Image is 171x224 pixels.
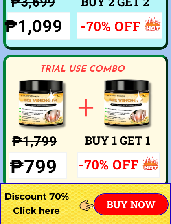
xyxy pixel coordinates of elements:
[39,63,138,77] h3: TRIAL USE COMBO
[94,194,168,215] p: BUY NOW
[4,13,72,40] h3: ₱1,099
[81,15,145,36] h3: -70% OFF
[12,131,75,152] h3: ₱1,799
[10,152,65,182] h3: ₱799
[79,154,141,175] h3: -70% OFF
